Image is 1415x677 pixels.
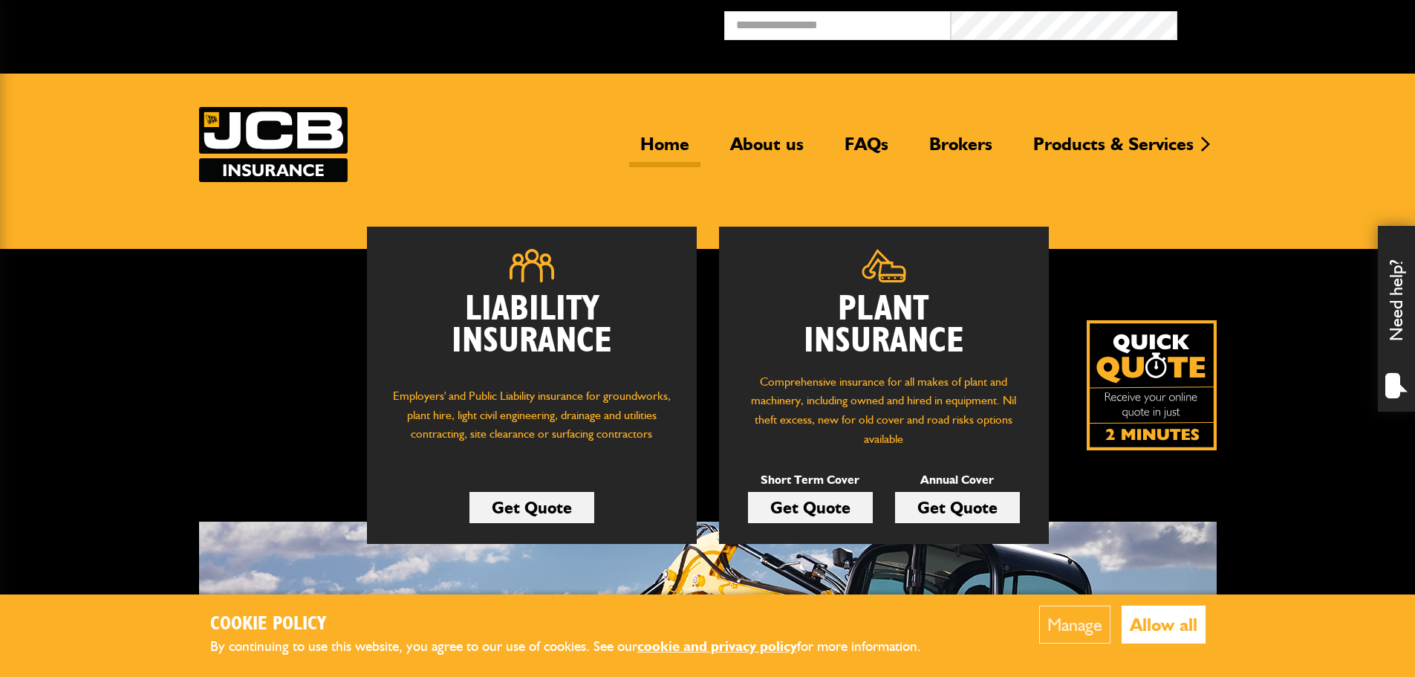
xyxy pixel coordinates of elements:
h2: Plant Insurance [741,294,1027,357]
p: Short Term Cover [748,470,873,490]
img: JCB Insurance Services logo [199,107,348,182]
img: Quick Quote [1087,320,1217,450]
a: Home [629,133,700,167]
button: Manage [1039,606,1110,644]
button: Broker Login [1177,11,1404,34]
p: By continuing to use this website, you agree to our use of cookies. See our for more information. [210,635,946,658]
p: Employers' and Public Liability insurance for groundworks, plant hire, light civil engineering, d... [389,386,674,458]
h2: Cookie Policy [210,613,946,636]
a: Products & Services [1022,133,1205,167]
div: Need help? [1378,226,1415,412]
p: Comprehensive insurance for all makes of plant and machinery, including owned and hired in equipm... [741,372,1027,448]
a: Get Quote [895,492,1020,523]
h2: Liability Insurance [389,294,674,372]
button: Allow all [1122,606,1206,644]
a: About us [719,133,815,167]
a: cookie and privacy policy [637,638,797,655]
a: JCB Insurance Services [199,107,348,182]
a: Brokers [918,133,1003,167]
a: FAQs [833,133,900,167]
p: Annual Cover [895,470,1020,490]
a: Get Quote [469,492,594,523]
a: Get Quote [748,492,873,523]
a: Get your insurance quote isn just 2-minutes [1087,320,1217,450]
